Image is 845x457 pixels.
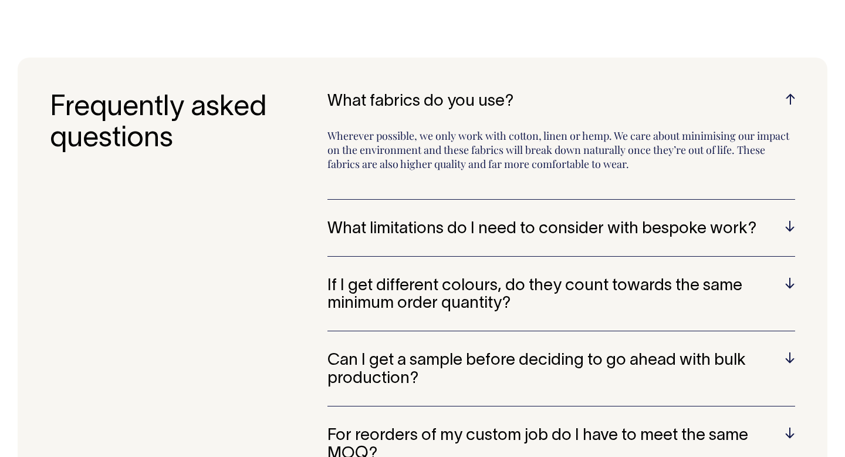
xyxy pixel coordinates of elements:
[327,93,795,111] h5: What fabrics do you use?
[327,220,795,238] h5: What limitations do I need to consider with bespoke work?
[327,352,795,388] h5: Can I get a sample before deciding to go ahead with bulk production?
[327,129,795,182] p: Wherever possible, we only work with cotton, linen or hemp. We care about minimising our impact o...
[327,277,795,314] h5: If I get different colours, do they count towards the same minimum order quantity?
